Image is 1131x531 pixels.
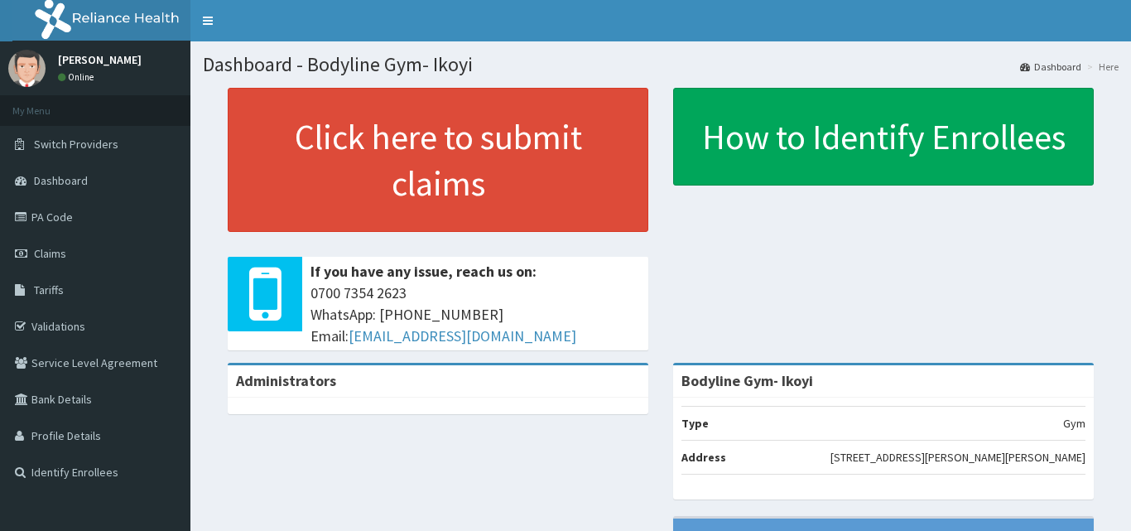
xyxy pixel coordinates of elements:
p: [PERSON_NAME] [58,54,142,65]
span: Switch Providers [34,137,118,152]
span: 0700 7354 2623 WhatsApp: [PHONE_NUMBER] Email: [310,282,640,346]
a: How to Identify Enrollees [673,88,1094,186]
b: Address [681,450,726,465]
b: Type [681,416,709,431]
li: Here [1083,60,1119,74]
a: Online [58,71,98,83]
span: Claims [34,246,66,261]
img: User Image [8,50,46,87]
a: [EMAIL_ADDRESS][DOMAIN_NAME] [349,326,576,345]
p: Gym [1063,415,1085,432]
span: Tariffs [34,282,64,297]
strong: Bodyline Gym- Ikoyi [681,371,813,390]
b: Administrators [236,371,336,390]
a: Click here to submit claims [228,88,648,232]
b: If you have any issue, reach us on: [310,262,537,281]
p: [STREET_ADDRESS][PERSON_NAME][PERSON_NAME] [830,449,1085,466]
a: Dashboard [1020,60,1081,74]
h1: Dashboard - Bodyline Gym- Ikoyi [203,54,1119,75]
span: Dashboard [34,173,88,188]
